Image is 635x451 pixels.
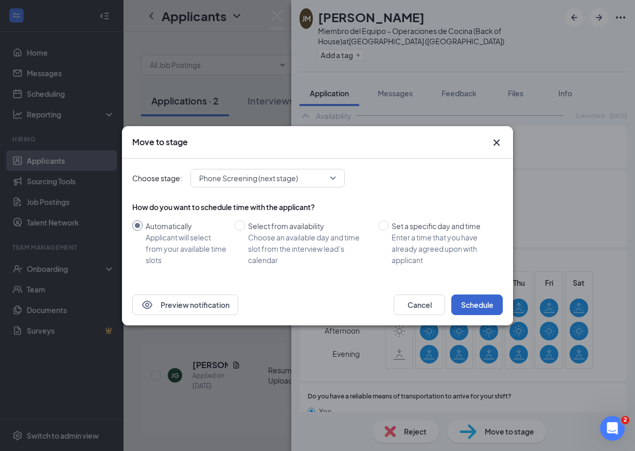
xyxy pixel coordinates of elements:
[132,136,188,148] h3: Move to stage
[248,220,370,232] div: Select from availability
[490,136,503,149] button: Close
[600,416,625,441] iframe: Intercom live chat
[621,416,629,424] span: 2
[132,294,238,315] button: EyePreview notification
[392,232,495,266] div: Enter a time that you have already agreed upon with applicant
[199,170,298,186] span: Phone Screening (next stage)
[451,294,503,315] button: Schedule
[146,220,226,232] div: Automatically
[132,202,503,212] div: How do you want to schedule time with the applicant?
[141,299,153,311] svg: Eye
[394,294,445,315] button: Cancel
[248,232,370,266] div: Choose an available day and time slot from the interview lead’s calendar
[132,172,182,184] span: Choose stage:
[392,220,495,232] div: Set a specific day and time
[490,136,503,149] svg: Cross
[146,232,226,266] div: Applicant will select from your available time slots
